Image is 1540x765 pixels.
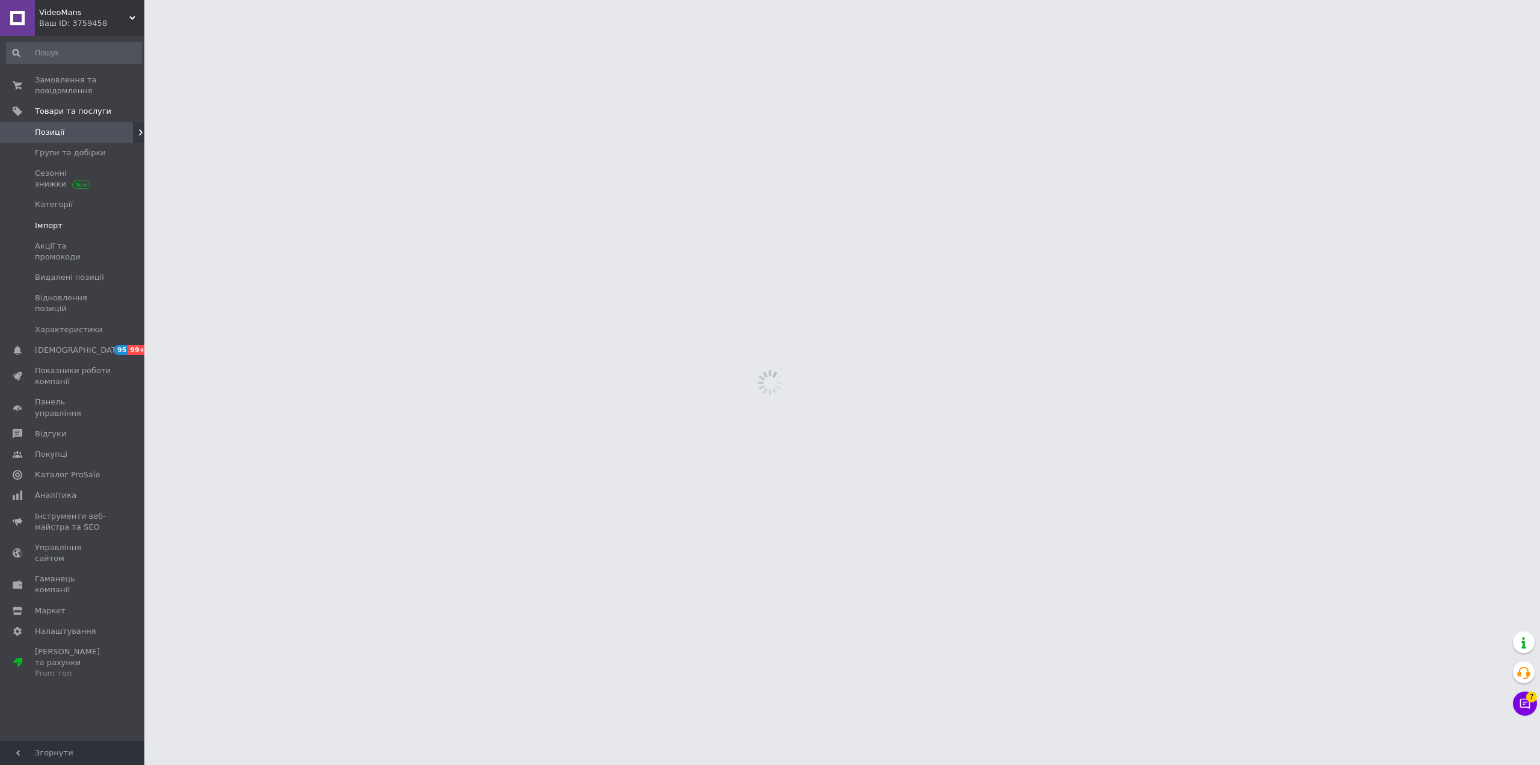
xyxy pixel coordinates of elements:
span: Показники роботи компанії [35,365,111,387]
span: Налаштування [35,626,96,637]
span: [DEMOGRAPHIC_DATA] [35,345,124,356]
span: Панель управління [35,397,111,418]
span: Каталог ProSale [35,469,100,480]
input: Пошук [6,42,142,64]
span: Видалені позиції [35,272,104,283]
span: Відгуки [35,429,66,439]
span: Категорії [35,199,73,210]
button: Чат з покупцем7 [1513,692,1537,716]
span: Гаманець компанії [35,574,111,595]
div: Ваш ID: 3759458 [39,18,144,29]
span: Імпорт [35,220,63,231]
span: Характеристики [35,324,103,335]
span: [PERSON_NAME] та рахунки [35,646,111,680]
span: Аналітика [35,490,76,501]
span: 99+ [128,345,148,355]
span: 7 [1526,692,1537,702]
span: Покупці [35,449,67,460]
span: Товари та послуги [35,106,111,117]
span: VideoMans [39,7,129,18]
span: Акції та промокоди [35,241,111,262]
span: Позиції [35,127,64,138]
span: Відновлення позицій [35,293,111,314]
span: Інструменти веб-майстра та SEO [35,511,111,533]
span: Управління сайтом [35,542,111,564]
div: Prom топ [35,668,111,679]
span: Маркет [35,605,66,616]
span: Групи та добірки [35,147,106,158]
span: Замовлення та повідомлення [35,75,111,96]
span: 95 [114,345,128,355]
span: Сезонні знижки [35,168,111,190]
